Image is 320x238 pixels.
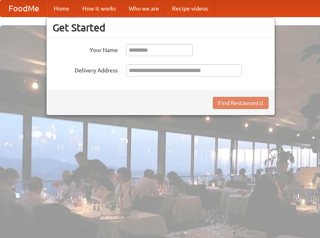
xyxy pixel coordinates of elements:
[0,0,47,17] a: FoodMe
[213,97,269,109] button: Find Restaurants!
[53,44,118,54] label: Your Name
[53,64,118,74] label: Delivery Address
[53,22,269,34] h3: Get Started
[166,0,214,17] a: Recipe videos
[47,0,76,17] a: Home
[122,0,166,17] a: Who we are
[76,0,122,17] a: How it works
